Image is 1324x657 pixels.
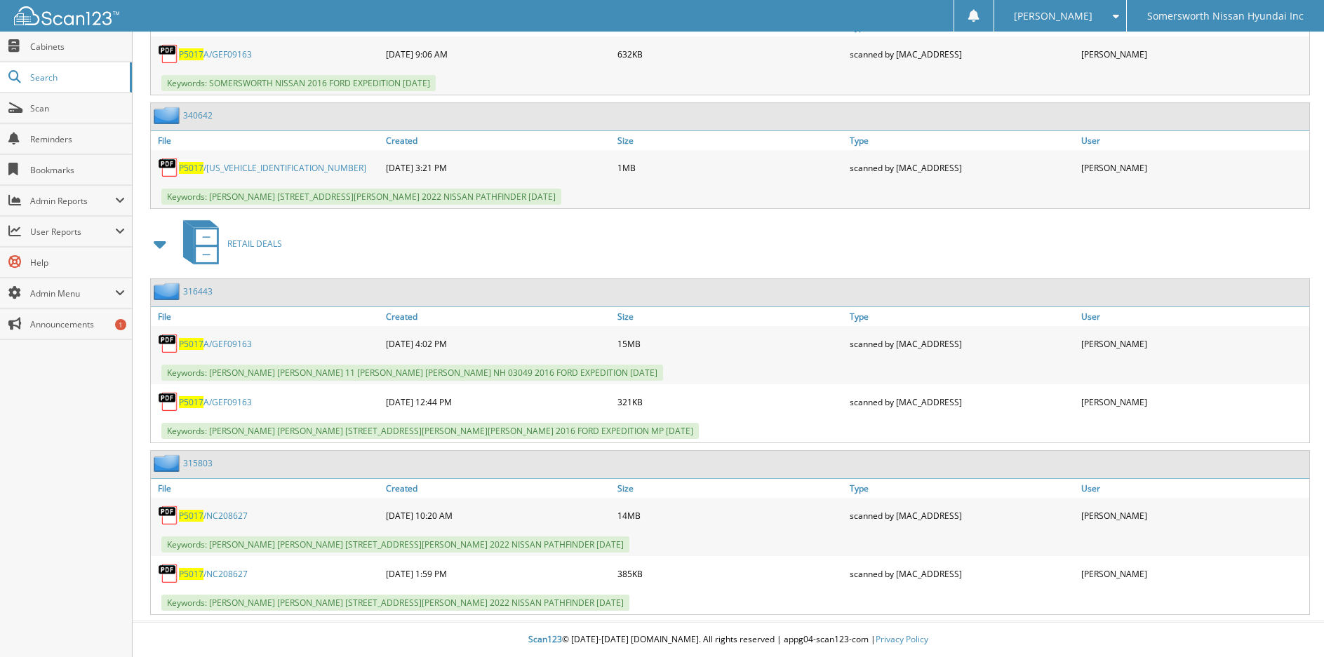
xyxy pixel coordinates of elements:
div: scanned by [MAC_ADDRESS] [846,330,1078,358]
a: User [1078,307,1309,326]
div: scanned by [MAC_ADDRESS] [846,154,1078,182]
span: Keywords: SOMERSWORTH NISSAN 2016 FORD EXPEDITION [DATE] [161,75,436,91]
img: PDF.png [158,157,179,178]
a: P5017/NC208627 [179,568,248,580]
div: [DATE] 1:59 PM [382,560,614,588]
span: Keywords: [PERSON_NAME] [PERSON_NAME] [STREET_ADDRESS][PERSON_NAME] 2022 NISSAN PATHFINDER [DATE] [161,536,629,553]
span: [PERSON_NAME] [1014,12,1092,20]
a: P5017A/GEF09163 [179,396,252,408]
span: Bookmarks [30,164,125,176]
a: Created [382,307,614,326]
div: [PERSON_NAME] [1078,154,1309,182]
img: PDF.png [158,391,179,412]
span: Scan123 [528,633,562,645]
span: Keywords: [PERSON_NAME] [PERSON_NAME] [STREET_ADDRESS][PERSON_NAME] 2022 NISSAN PATHFINDER [DATE] [161,595,629,611]
img: PDF.png [158,505,179,526]
a: Size [614,479,845,498]
a: 340642 [183,109,213,121]
div: [DATE] 12:44 PM [382,388,614,416]
span: RETAIL DEALS [227,238,282,250]
div: scanned by [MAC_ADDRESS] [846,388,1078,416]
div: [PERSON_NAME] [1078,40,1309,68]
span: P5017 [179,48,203,60]
a: Type [846,479,1078,498]
a: Size [614,307,845,326]
span: P5017 [179,396,203,408]
a: P5017A/GEF09163 [179,48,252,60]
a: 315803 [183,457,213,469]
a: File [151,131,382,150]
div: [DATE] 9:06 AM [382,40,614,68]
a: P5017/NC208627 [179,510,248,522]
div: scanned by [MAC_ADDRESS] [846,40,1078,68]
a: P5017/[US_VEHICLE_IDENTIFICATION_NUMBER] [179,162,366,174]
span: Help [30,257,125,269]
span: Admin Menu [30,287,115,299]
span: Reminders [30,133,125,145]
div: 1 [115,319,126,330]
span: Somersworth Nissan Hyundai Inc [1147,12,1304,20]
img: folder2.png [154,283,183,300]
div: scanned by [MAC_ADDRESS] [846,501,1078,529]
span: Keywords: [PERSON_NAME] [PERSON_NAME] 11 [PERSON_NAME] [PERSON_NAME] NH 03049 2016 FORD EXPEDITIO... [161,365,663,381]
a: Privacy Policy [876,633,928,645]
img: folder2.png [154,454,183,472]
img: PDF.png [158,563,179,584]
span: Search [30,72,123,83]
a: User [1078,131,1309,150]
span: Announcements [30,318,125,330]
div: [DATE] 3:21 PM [382,154,614,182]
a: Type [846,131,1078,150]
span: Keywords: [PERSON_NAME] [STREET_ADDRESS][PERSON_NAME] 2022 NISSAN PATHFINDER [DATE] [161,189,561,205]
iframe: Chat Widget [1254,590,1324,657]
div: [PERSON_NAME] [1078,501,1309,529]
div: © [DATE]-[DATE] [DOMAIN_NAME]. All rights reserved | appg04-scan123-com | [133,623,1324,657]
div: 1MB [614,154,845,182]
span: Scan [30,102,125,114]
a: File [151,479,382,498]
div: 321KB [614,388,845,416]
div: [DATE] 4:02 PM [382,330,614,358]
a: File [151,307,382,326]
a: User [1078,479,1309,498]
div: 632KB [614,40,845,68]
img: PDF.png [158,43,179,65]
img: scan123-logo-white.svg [14,6,119,25]
div: 385KB [614,560,845,588]
a: Type [846,307,1078,326]
a: Size [614,131,845,150]
span: Keywords: [PERSON_NAME] [PERSON_NAME] [STREET_ADDRESS][PERSON_NAME][PERSON_NAME] 2016 FORD EXPEDI... [161,423,699,439]
span: P5017 [179,510,203,522]
div: 15MB [614,330,845,358]
a: P5017A/GEF09163 [179,338,252,350]
img: folder2.png [154,107,183,124]
div: [DATE] 10:20 AM [382,501,614,529]
span: Cabinets [30,41,125,53]
span: User Reports [30,226,115,238]
span: Admin Reports [30,195,115,207]
div: scanned by [MAC_ADDRESS] [846,560,1078,588]
div: [PERSON_NAME] [1078,330,1309,358]
div: 14MB [614,501,845,529]
span: P5017 [179,338,203,350]
a: Created [382,479,614,498]
span: P5017 [179,568,203,580]
a: Created [382,131,614,150]
div: [PERSON_NAME] [1078,388,1309,416]
div: [PERSON_NAME] [1078,560,1309,588]
img: PDF.png [158,333,179,354]
a: RETAIL DEALS [175,216,282,271]
span: P5017 [179,162,203,174]
a: 316443 [183,285,213,297]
